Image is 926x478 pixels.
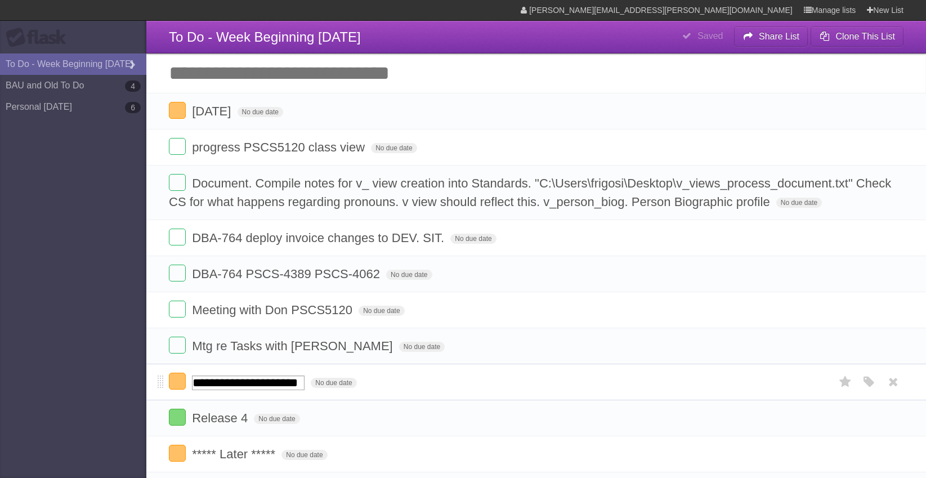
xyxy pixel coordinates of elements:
[776,198,822,208] span: No due date
[371,143,417,153] span: No due date
[169,138,186,155] label: Done
[6,28,73,48] div: Flask
[192,231,447,245] span: DBA-764 deploy invoice changes to DEV. SIT.
[169,301,186,318] label: Done
[281,450,327,460] span: No due date
[169,176,891,209] span: Document. Compile notes for v_ view creation into Standards. "C:\Users\frigosi\Desktop\v_views_pr...
[734,26,808,47] button: Share List
[192,140,368,154] span: progress PSCS5120 class view
[697,31,723,41] b: Saved
[169,229,186,245] label: Done
[759,32,799,41] b: Share List
[125,81,141,92] b: 4
[835,32,895,41] b: Clone This List
[311,378,356,388] span: No due date
[169,409,186,426] label: Done
[450,234,496,244] span: No due date
[359,306,404,316] span: No due date
[169,174,186,191] label: Done
[811,26,903,47] button: Clone This List
[169,373,186,390] label: Done
[169,29,361,44] span: To Do - Week Beginning [DATE]
[169,337,186,354] label: Done
[399,342,445,352] span: No due date
[192,411,250,425] span: Release 4
[386,270,432,280] span: No due date
[169,102,186,119] label: Done
[169,445,186,462] label: Done
[192,267,383,281] span: DBA-764 PSCS-4389 PSCS-4062
[192,104,234,118] span: [DATE]
[169,265,186,282] label: Done
[125,102,141,113] b: 6
[192,339,396,353] span: Mtg re Tasks with [PERSON_NAME]
[192,303,355,317] span: Meeting with Don PSCS5120
[835,373,856,391] label: Star task
[254,414,299,424] span: No due date
[238,107,283,117] span: No due date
